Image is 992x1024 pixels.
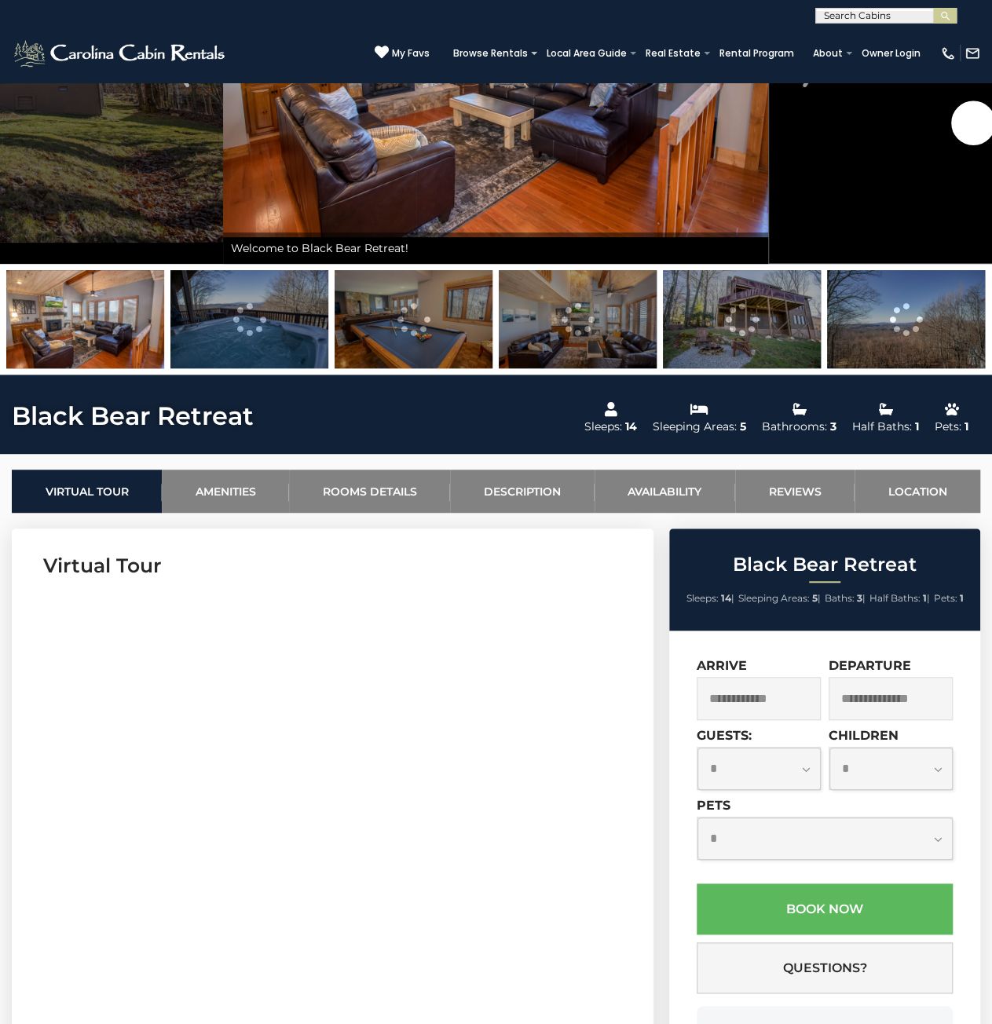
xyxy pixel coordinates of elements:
[923,592,927,604] strong: 1
[825,588,866,609] li: |
[12,38,229,69] img: White-1-2.png
[857,592,862,604] strong: 3
[965,46,980,61] img: mail-regular-white.png
[854,42,928,64] a: Owner Login
[697,728,752,743] label: Guests:
[735,470,855,513] a: Reviews
[663,270,821,368] img: 163267468
[162,470,289,513] a: Amenities
[289,470,450,513] a: Rooms Details
[170,270,328,368] img: 163267469
[450,470,594,513] a: Description
[539,42,635,64] a: Local Area Guide
[827,270,985,368] img: 163267491
[934,592,957,604] span: Pets:
[223,232,768,264] div: Welcome to Black Bear Retreat!
[697,658,747,673] label: Arrive
[697,798,730,813] label: Pets
[712,42,802,64] a: Rental Program
[738,592,810,604] span: Sleeping Areas:
[686,592,719,604] span: Sleeps:
[697,883,953,934] button: Book Now
[805,42,851,64] a: About
[855,470,980,513] a: Location
[12,470,162,513] a: Virtual Tour
[812,592,818,604] strong: 5
[940,46,956,61] img: phone-regular-white.png
[392,46,430,60] span: My Favs
[6,270,164,368] img: 163267466
[829,658,911,673] label: Departure
[960,592,964,604] strong: 1
[638,42,708,64] a: Real Estate
[499,270,657,368] img: 163267467
[825,592,855,604] span: Baths:
[43,552,622,580] h3: Virtual Tour
[869,588,930,609] li: |
[375,45,430,61] a: My Favs
[697,942,953,993] button: Questions?
[335,270,492,368] img: 163267505
[738,588,821,609] li: |
[869,592,921,604] span: Half Baths:
[595,470,735,513] a: Availability
[686,588,734,609] li: |
[721,592,731,604] strong: 14
[829,728,899,743] label: Children
[445,42,536,64] a: Browse Rentals
[673,554,976,575] h2: Black Bear Retreat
